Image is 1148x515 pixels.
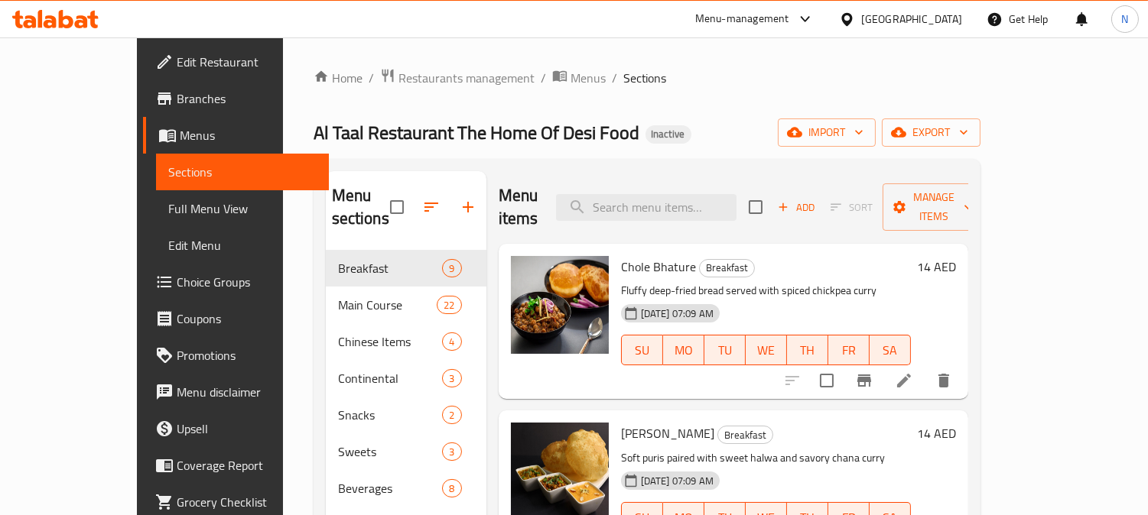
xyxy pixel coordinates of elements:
[143,300,329,337] a: Coupons
[778,118,876,147] button: import
[143,264,329,300] a: Choice Groups
[314,68,981,88] nav: breadcrumb
[450,189,486,225] button: Add section
[326,244,486,513] nav: Menu sections
[772,196,821,219] span: Add item
[882,118,981,147] button: export
[695,10,789,28] div: Menu-management
[177,419,317,438] span: Upsell
[821,196,883,219] span: Select section first
[177,346,317,364] span: Promotions
[752,339,781,361] span: WE
[177,309,317,328] span: Coupons
[834,339,863,361] span: FR
[437,298,460,313] span: 22
[646,128,691,141] span: Inactive
[156,227,329,264] a: Edit Menu
[381,191,413,223] span: Select all sections
[635,474,720,488] span: [DATE] 07:09 AM
[143,337,329,374] a: Promotions
[772,196,821,219] button: Add
[442,442,461,461] div: items
[442,332,461,351] div: items
[443,371,460,386] span: 3
[917,423,956,444] h6: 14 AED
[143,447,329,484] a: Coverage Report
[883,183,985,231] button: Manage items
[338,296,437,314] span: Main Course
[499,184,538,230] h2: Menu items
[740,191,772,223] span: Select section
[143,117,329,154] a: Menus
[177,53,317,71] span: Edit Restaurant
[332,184,390,230] h2: Menu sections
[326,360,486,397] div: Continental3
[143,80,329,117] a: Branches
[443,335,460,349] span: 4
[700,259,754,277] span: Breakfast
[621,255,696,278] span: Chole Bhature
[669,339,698,361] span: MO
[338,259,443,277] span: Breakfast
[746,335,787,365] button: WE
[143,410,329,447] a: Upsell
[663,335,704,365] button: MO
[571,69,606,87] span: Menus
[443,481,460,496] span: 8
[338,442,443,461] span: Sweets
[326,433,486,470] div: Sweets3
[776,199,817,216] span: Add
[177,383,317,401] span: Menu disclaimer
[621,422,714,445] span: [PERSON_NAME]
[704,335,746,365] button: TU
[442,369,461,387] div: items
[177,493,317,511] span: Grocery Checklist
[177,456,317,475] span: Coverage Report
[326,287,486,323] div: Main Course22
[338,406,443,424] div: Snacks
[442,479,461,497] div: items
[168,236,317,254] span: Edit Menu
[699,259,755,277] div: Breakfast
[623,69,667,87] span: Sections
[635,306,720,321] span: [DATE] 07:09 AM
[143,44,329,80] a: Edit Restaurant
[646,125,691,144] div: Inactive
[917,256,956,277] h6: 14 AED
[621,449,911,468] p: Soft puris paired with sweet halwa and savory chana curry
[369,69,374,87] li: /
[511,256,609,354] img: Chole Bhature
[870,335,911,365] button: SA
[790,123,863,142] span: import
[443,261,460,276] span: 9
[811,364,843,397] span: Select to update
[717,426,773,444] div: Breakfast
[628,339,657,361] span: SU
[895,188,973,226] span: Manage items
[621,281,911,300] p: Fluffy deep-fried bread served with spiced chickpea curry
[380,68,535,88] a: Restaurants management
[895,371,913,390] a: Edit menu item
[338,332,443,351] div: Chinese Items
[314,69,363,87] a: Home
[1121,11,1128,28] span: N
[338,479,443,497] span: Beverages
[442,406,461,424] div: items
[442,259,461,277] div: items
[326,470,486,507] div: Beverages8
[326,250,486,287] div: Breakfast9
[443,408,460,423] span: 2
[398,69,535,87] span: Restaurants management
[793,339,822,361] span: TH
[861,11,962,28] div: [GEOGRAPHIC_DATA]
[314,115,639,150] span: Al Taal Restaurant The Home Of Desi Food
[338,369,443,387] span: Continental
[621,335,663,365] button: SU
[894,123,968,142] span: export
[177,273,317,291] span: Choice Groups
[437,296,461,314] div: items
[168,163,317,181] span: Sections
